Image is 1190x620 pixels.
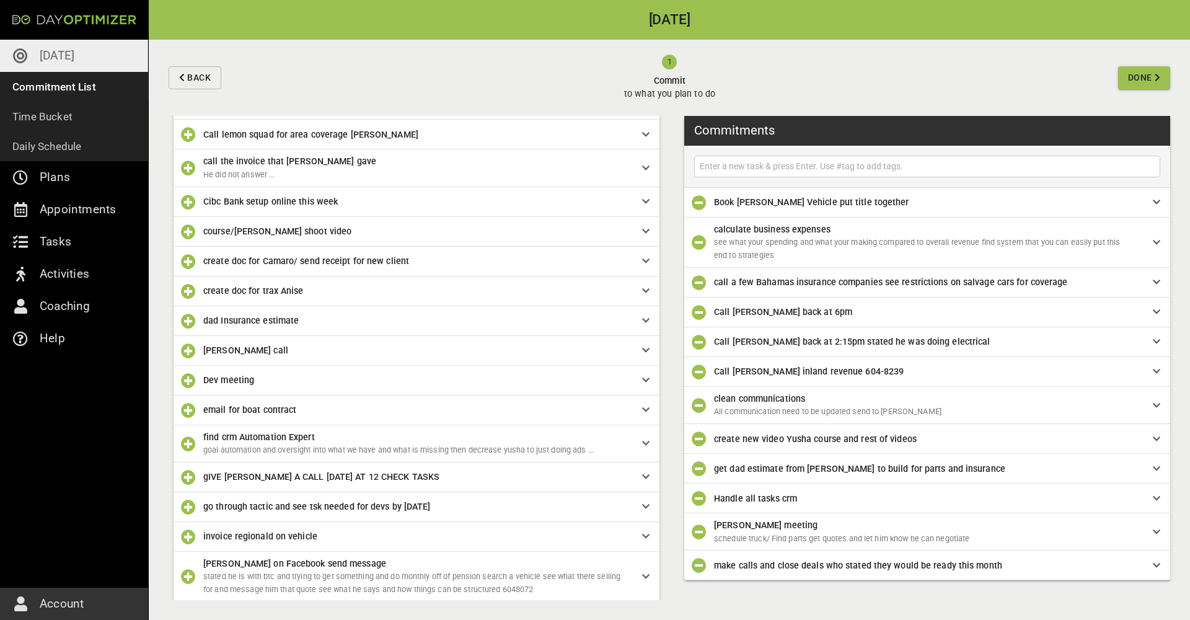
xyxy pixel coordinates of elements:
[203,375,254,385] span: Dev meeting
[684,298,1170,327] div: Call [PERSON_NAME] back at 6pm
[174,492,659,522] div: go through tactic and see tsk needed for devs by [DATE]
[40,264,89,284] p: Activities
[203,197,338,206] span: Cibc Bank setup online this week
[174,396,659,425] div: email for boat contract
[40,167,70,187] p: Plans
[694,121,775,139] h3: Commitments
[203,531,317,541] span: invoice regionald on vehicle
[187,70,211,86] span: Back
[203,226,351,236] span: course/[PERSON_NAME] shoot video
[174,277,659,306] div: create doc for trax Anise
[174,217,659,247] div: course/[PERSON_NAME] shoot video
[40,594,84,614] p: Account
[203,345,288,355] span: [PERSON_NAME] call
[174,366,659,396] div: Dev meeting
[684,424,1170,454] div: create new video Yusha course and rest of videos
[714,534,969,543] span: schedule truck/ Find parts get quotes and let him know he can negotiate
[203,405,296,415] span: email for boat contract
[169,66,221,89] button: Back
[203,286,304,296] span: create doc for trax Anise
[174,425,659,463] div: find crm Automation Expertgoal automation and oversight into what we have and what is missing the...
[714,277,1068,287] span: call a few Bahamas insurance companies see restrictions on salvage cars for coverage
[714,366,904,376] span: Call [PERSON_NAME] inland revenue 604-8239
[203,572,620,594] span: stated he is with btc and trying to get something and do monthly off of pension search a vehicle ...
[714,394,805,404] span: clean communications
[40,329,65,348] p: Help
[12,108,73,125] p: Time Bucket
[174,120,659,149] div: Call lemon squad for area coverage [PERSON_NAME]
[203,316,299,325] span: dad Insurance estimate
[714,224,831,234] span: calculate business expenses
[624,74,715,87] span: Commit
[203,445,594,454] span: goal automation and oversight into what we have and what is missing then decrease yusha to just d...
[174,247,659,277] div: create doc for Camaro/ send receipt for new client
[203,559,386,569] span: [PERSON_NAME] on Facebook send message
[174,306,659,336] div: dad Insurance estimate
[684,268,1170,298] div: call a few Bahamas insurance companies see restrictions on salvage cars for coverage
[40,46,74,66] p: [DATE]
[684,188,1170,218] div: Book [PERSON_NAME] Vehicle put title together
[697,159,1157,174] input: Enter a new task & press Enter. Use #tag to add tags.
[174,522,659,552] div: invoice regionald on vehicle
[203,130,418,139] span: Call lemon squad for area coverage [PERSON_NAME]
[203,472,439,482] span: gIVE [PERSON_NAME] A CALL [DATE] AT 12 CHECK TASKS
[684,454,1170,484] div: get dad estimate from [PERSON_NAME] to build for parts and insurance
[174,187,659,217] div: Cibc Bank setup online this week
[203,432,315,442] span: find crm Automation Expert
[40,200,116,219] p: Appointments
[12,15,136,25] img: Day Optimizer
[684,218,1170,268] div: calculate business expensessee what your spending and what your making compared to overall revenu...
[684,513,1170,551] div: [PERSON_NAME] meetingschedule truck/ Find parts get quotes and let him know he can negotiate
[203,156,376,166] span: call the invoice that [PERSON_NAME] gave
[174,336,659,366] div: [PERSON_NAME] call
[203,502,431,511] span: go through tactic and see tsk needed for devs by [DATE]
[714,520,818,530] span: [PERSON_NAME] meeting
[714,494,797,503] span: Handle all tasks crm
[714,197,909,207] span: Book [PERSON_NAME] Vehicle put title together
[684,387,1170,424] div: clean communicationsAll communication need to be updated send to [PERSON_NAME]
[714,407,941,416] span: All communication need to be updated send to [PERSON_NAME]
[149,13,1190,27] h2: [DATE]
[226,40,1113,116] button: Committo what you plan to do
[624,87,715,100] p: to what you plan to do
[684,551,1170,580] div: make calls and close deals who stated they would be ready this month
[1128,70,1152,86] span: Done
[714,434,917,444] span: create new video Yusha course and rest of videos
[203,170,275,179] span: He did not answer ...
[174,463,659,492] div: gIVE [PERSON_NAME] A CALL [DATE] AT 12 CHECK TASKS
[40,296,90,316] p: Coaching
[714,464,1005,474] span: get dad estimate from [PERSON_NAME] to build for parts and insurance
[684,484,1170,513] div: Handle all tasks crm
[668,57,672,66] text: 1
[174,149,659,187] div: call the invoice that [PERSON_NAME] gaveHe did not answer ...
[174,552,659,602] div: [PERSON_NAME] on Facebook send messagestated he is with btc and trying to get something and do mo...
[684,357,1170,387] div: Call [PERSON_NAME] inland revenue 604-8239
[684,327,1170,357] div: Call [PERSON_NAME] back at 2:15pm stated he was doing electrical
[12,78,96,95] p: Commitment List
[714,337,990,347] span: Call [PERSON_NAME] back at 2:15pm stated he was doing electrical
[1118,66,1170,89] button: Done
[714,307,852,317] span: Call [PERSON_NAME] back at 6pm
[40,232,71,252] p: Tasks
[203,256,409,266] span: create doc for Camaro/ send receipt for new client
[12,138,82,155] p: Daily Schedule
[714,560,1002,570] span: make calls and close deals who stated they would be ready this month
[714,237,1120,260] span: see what your spending and what your making compared to overall revenue find system that you can ...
